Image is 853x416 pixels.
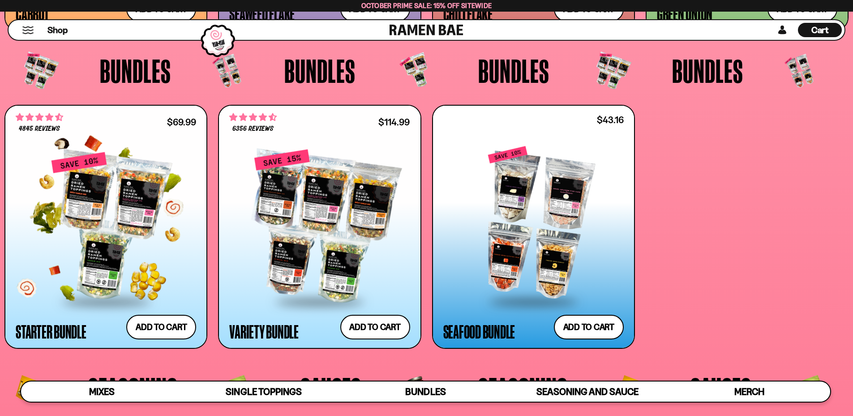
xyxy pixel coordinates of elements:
span: Sauces [300,373,361,406]
div: Variety Bundle [229,323,299,339]
a: 4.71 stars 4845 reviews $69.99 Starter Bundle Add to cart [4,105,207,349]
div: Seafood Bundle [443,323,515,339]
div: Starter Bundle [16,323,86,339]
span: Seasoning and Sauce [536,386,638,397]
button: Add to cart [126,315,196,339]
span: Seasoning [88,373,178,406]
span: 4845 reviews [19,125,60,133]
button: Add to cart [554,315,624,339]
div: $43.16 [597,116,624,124]
button: Add to cart [340,315,410,339]
div: $69.99 [167,118,196,126]
div: Cart [798,20,842,40]
span: Cart [811,25,829,35]
a: Bundles [345,382,506,402]
a: Merch [669,382,830,402]
span: Mixes [89,386,115,397]
div: $114.99 [378,118,410,126]
span: Bundles [284,54,356,87]
span: Seasoning [478,373,568,406]
a: 4.63 stars 6356 reviews $114.99 Variety Bundle Add to cart [218,105,421,349]
button: Mobile Menu Trigger [22,26,34,34]
span: Bundles [478,54,549,87]
a: Seasoning and Sauce [506,382,668,402]
a: $43.16 Seafood Bundle Add to cart [432,105,635,349]
a: Mixes [21,382,183,402]
span: 4.71 stars [16,112,63,123]
span: Sauces [690,373,751,406]
span: Bundles [405,386,446,397]
span: Bundles [100,54,171,87]
span: 6356 reviews [232,125,274,133]
span: 4.63 stars [229,112,277,123]
span: Bundles [672,54,743,87]
span: Single Toppings [226,386,301,397]
span: Shop [47,24,68,36]
a: Shop [47,23,68,37]
a: Single Toppings [183,382,344,402]
span: Merch [734,386,764,397]
span: October Prime Sale: 15% off Sitewide [361,1,492,10]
